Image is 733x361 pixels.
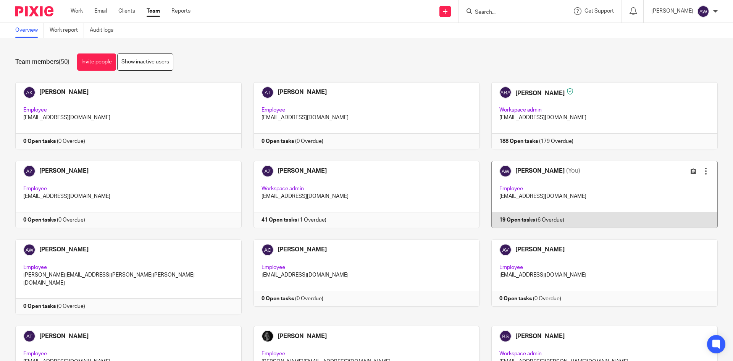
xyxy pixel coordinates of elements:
[117,53,173,71] a: Show inactive users
[15,23,44,38] a: Overview
[50,23,84,38] a: Work report
[77,53,116,71] a: Invite people
[15,6,53,16] img: Pixie
[697,5,709,18] img: svg%3E
[171,7,191,15] a: Reports
[71,7,83,15] a: Work
[474,9,543,16] input: Search
[90,23,119,38] a: Audit logs
[59,59,69,65] span: (50)
[651,7,693,15] p: [PERSON_NAME]
[94,7,107,15] a: Email
[15,58,69,66] h1: Team members
[147,7,160,15] a: Team
[584,8,614,14] span: Get Support
[118,7,135,15] a: Clients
